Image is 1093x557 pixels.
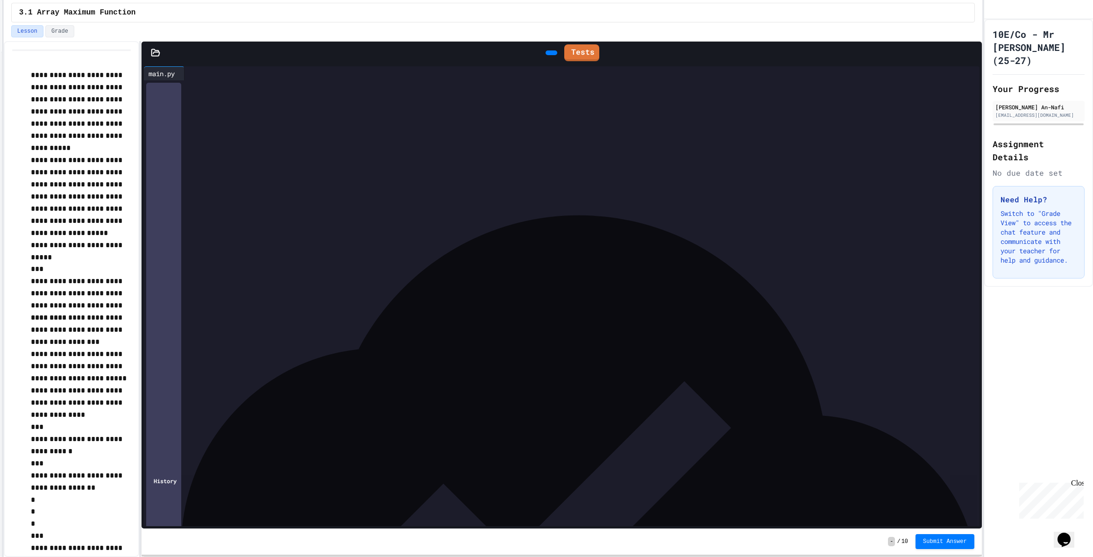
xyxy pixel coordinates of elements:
[11,25,43,37] button: Lesson
[1001,194,1077,205] h3: Need Help?
[993,28,1085,67] h1: 10E/Co - Mr [PERSON_NAME] (25-27)
[1054,520,1084,548] iframe: chat widget
[993,167,1085,179] div: No due date set
[4,4,64,59] div: Chat with us now!Close
[995,112,1082,119] div: [EMAIL_ADDRESS][DOMAIN_NAME]
[995,103,1082,111] div: [PERSON_NAME] An-Nafi
[993,82,1085,95] h2: Your Progress
[45,25,74,37] button: Grade
[993,137,1085,164] h2: Assignment Details
[1015,479,1084,519] iframe: chat widget
[1001,209,1077,265] p: Switch to "Grade View" to access the chat feature and communicate with your teacher for help and ...
[19,7,136,18] span: 3.1 Array Maximum Function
